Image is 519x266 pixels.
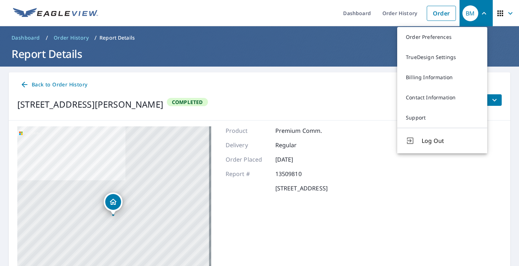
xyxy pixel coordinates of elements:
p: [DATE] [275,155,319,164]
span: Dashboard [12,34,40,41]
p: Product [226,126,269,135]
h1: Report Details [9,46,510,61]
div: BM [462,5,478,21]
p: [STREET_ADDRESS] [275,184,328,193]
a: TrueDesign Settings [397,47,487,67]
span: Files [476,96,499,104]
p: Premium Comm. [275,126,322,135]
p: Order Placed [226,155,269,164]
div: Dropped pin, building 1, Residential property, 25 Royal Crest Dr Prospect, CT 06712-1486 [104,193,123,215]
span: Log Out [422,136,479,145]
p: Delivery [226,141,269,149]
p: Report Details [99,34,135,41]
nav: breadcrumb [9,32,510,44]
div: [STREET_ADDRESS][PERSON_NAME] [17,98,163,111]
a: Order History [51,32,92,44]
a: Order [427,6,456,21]
p: Regular [275,141,319,149]
button: Log Out [397,128,487,153]
a: Back to Order History [17,78,90,91]
img: EV Logo [13,8,98,19]
li: / [94,33,97,42]
a: Order Preferences [397,27,487,47]
span: Order History [54,34,89,41]
a: Contact Information [397,87,487,108]
span: Completed [168,99,207,105]
span: Back to Order History [20,80,87,89]
li: / [46,33,48,42]
p: Report # [226,170,269,178]
a: Dashboard [9,32,43,44]
a: Billing Information [397,67,487,87]
p: 13509810 [275,170,319,178]
a: Support [397,108,487,128]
